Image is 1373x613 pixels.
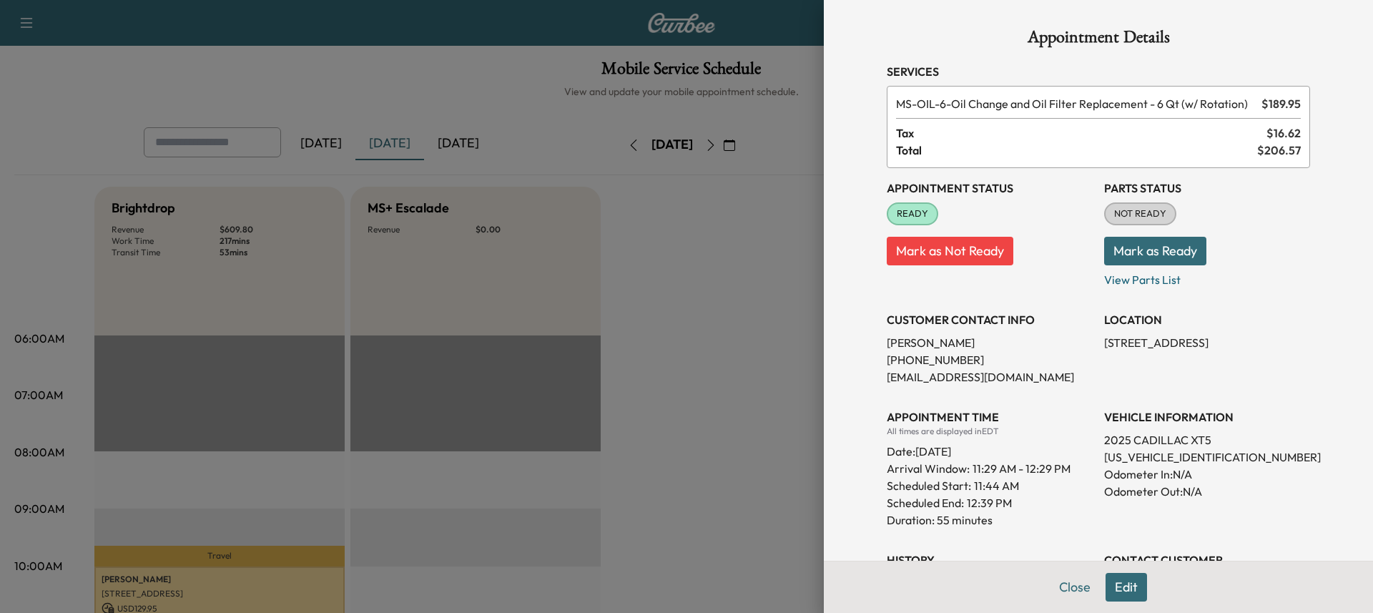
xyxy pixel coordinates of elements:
h3: CONTACT CUSTOMER [1104,551,1310,569]
button: Edit [1106,573,1147,602]
h3: Appointment Status [887,180,1093,197]
p: Odometer In: N/A [1104,466,1310,483]
p: 2025 CADILLAC XT5 [1104,431,1310,448]
button: Mark as Ready [1104,237,1206,265]
span: $ 206.57 [1257,142,1301,159]
h3: LOCATION [1104,311,1310,328]
div: Date: [DATE] [887,437,1093,460]
span: 11:29 AM - 12:29 PM [973,460,1071,477]
span: $ 16.62 [1266,124,1301,142]
span: $ 189.95 [1261,95,1301,112]
h3: History [887,551,1093,569]
p: [PHONE_NUMBER] [887,351,1093,368]
p: Duration: 55 minutes [887,511,1093,529]
h3: Parts Status [1104,180,1310,197]
span: Oil Change and Oil Filter Replacement - 6 Qt (w/ Rotation) [896,95,1256,112]
h1: Appointment Details [887,29,1310,52]
h3: Services [887,63,1310,80]
h3: VEHICLE INFORMATION [1104,408,1310,426]
h3: APPOINTMENT TIME [887,408,1093,426]
button: Close [1050,573,1100,602]
p: Odometer Out: N/A [1104,483,1310,500]
button: Mark as Not Ready [887,237,1013,265]
span: READY [888,207,937,221]
p: [EMAIL_ADDRESS][DOMAIN_NAME] [887,368,1093,386]
p: Scheduled End: [887,494,964,511]
p: 12:39 PM [967,494,1012,511]
p: Scheduled Start: [887,477,971,494]
p: 11:44 AM [974,477,1019,494]
p: Arrival Window: [887,460,1093,477]
div: All times are displayed in EDT [887,426,1093,437]
p: [PERSON_NAME] [887,334,1093,351]
span: Tax [896,124,1266,142]
span: Total [896,142,1257,159]
p: View Parts List [1104,265,1310,288]
h3: CUSTOMER CONTACT INFO [887,311,1093,328]
p: [STREET_ADDRESS] [1104,334,1310,351]
p: [US_VEHICLE_IDENTIFICATION_NUMBER] [1104,448,1310,466]
span: NOT READY [1106,207,1175,221]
